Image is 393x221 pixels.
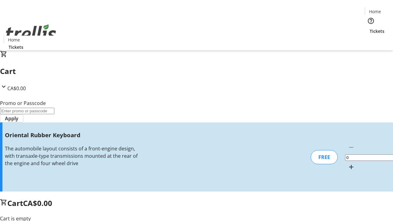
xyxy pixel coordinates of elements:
[369,8,381,15] span: Home
[4,17,58,48] img: Orient E2E Organization 8EfLua6WHE's Logo
[8,37,20,43] span: Home
[4,44,28,50] a: Tickets
[365,8,385,15] a: Home
[365,34,377,47] button: Cart
[345,161,357,173] button: Increment by one
[9,44,23,50] span: Tickets
[365,15,377,27] button: Help
[311,150,338,164] div: FREE
[23,198,52,208] span: CA$0.00
[365,28,389,34] a: Tickets
[5,115,18,122] span: Apply
[7,85,26,92] span: CA$0.00
[5,145,139,167] div: The automobile layout consists of a front-engine design, with transaxle-type transmissions mounte...
[370,28,384,34] span: Tickets
[4,37,24,43] a: Home
[5,131,139,139] h3: Oriental Rubber Keyboard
